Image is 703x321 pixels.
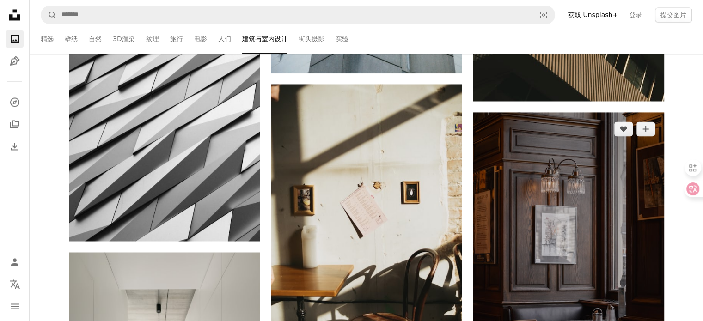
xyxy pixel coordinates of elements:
button: 添加到收藏夹 [636,121,655,136]
a: 电影 [194,24,207,54]
font: 旅行 [170,35,183,42]
font: 登录 [629,11,642,18]
button: 喜欢 [614,121,633,136]
button: 视觉搜索 [532,6,555,24]
a: 精选 [41,24,54,54]
a: 自然 [89,24,102,54]
font: 壁纸 [65,35,78,42]
button: 提交图片 [655,7,692,22]
a: 登录 [624,7,648,22]
a: 照片 [6,30,24,48]
font: 纹理 [146,35,159,42]
a: 3D渲染 [113,24,135,54]
a: 探索 [6,93,24,111]
a: 下载历史记录 [6,137,24,156]
a: 首页 — Unsplash [6,6,24,26]
a: 收藏 [6,115,24,133]
font: 实验 [336,35,348,42]
a: 获取 Unsplash+ [562,7,624,22]
a: 倾斜金属面板的抽象几何图案 [69,94,260,102]
a: 壁纸 [65,24,78,54]
a: 舒适的卡座，配有木质镶板和复古装饰 [473,251,664,259]
font: 街头摄影 [299,35,324,42]
a: 实验 [336,24,348,54]
font: 人们 [218,35,231,42]
a: 旅行 [170,24,183,54]
button: 语言 [6,275,24,293]
form: 在全站范围内查找视觉效果 [41,6,555,24]
a: 纹理 [146,24,159,54]
a: 人们 [218,24,231,54]
button: 菜单 [6,297,24,315]
font: 电影 [194,35,207,42]
button: 搜索 Unsplash [41,6,57,24]
a: 砖墙房间里的一张桌子和几把椅子 [271,223,462,231]
a: 登录 / 注册 [6,253,24,271]
a: 插图 [6,52,24,70]
font: 获取 Unsplash+ [568,11,618,18]
font: 精选 [41,35,54,42]
font: 3D渲染 [113,35,135,42]
font: 提交图片 [660,11,686,18]
a: 街头摄影 [299,24,324,54]
font: 自然 [89,35,102,42]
